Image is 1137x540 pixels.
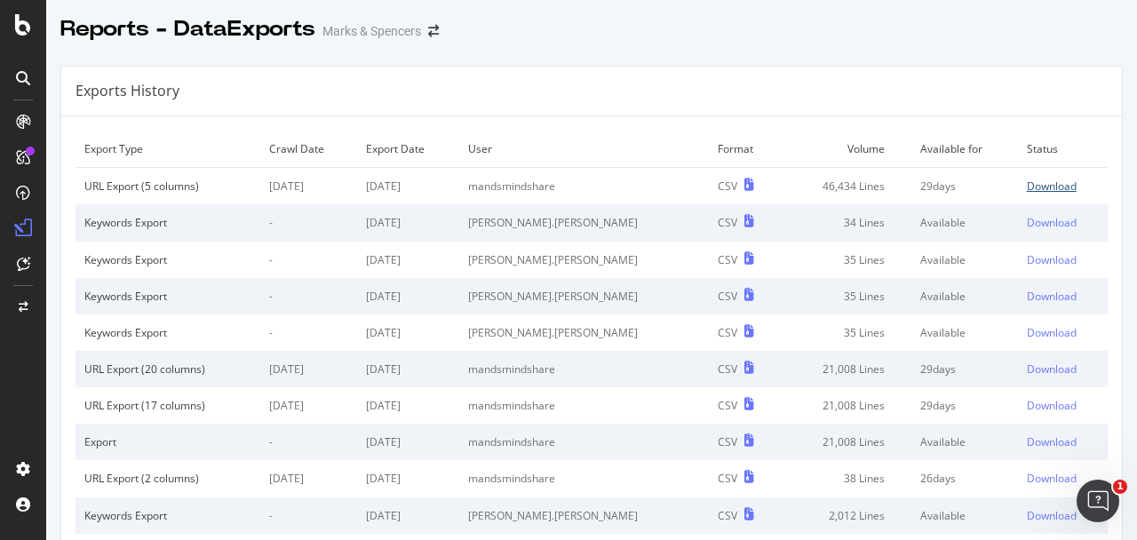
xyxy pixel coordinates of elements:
td: Crawl Date [260,131,357,168]
a: Download [1027,325,1099,340]
td: Available for [911,131,1018,168]
div: Marks & Spencers [322,22,421,40]
td: [DATE] [357,168,459,205]
div: Keywords Export [84,508,251,523]
td: User [459,131,709,168]
td: Status [1018,131,1108,168]
div: CSV [718,398,737,413]
td: - [260,204,357,241]
td: 35 Lines [781,242,911,278]
td: [DATE] [260,387,357,424]
div: Reports - DataExports [60,14,315,44]
td: - [260,278,357,314]
div: Available [920,252,1009,267]
td: [PERSON_NAME].[PERSON_NAME] [459,314,709,351]
a: Download [1027,508,1099,523]
td: 29 days [911,387,1018,424]
div: CSV [718,252,737,267]
div: Download [1027,434,1077,449]
div: Download [1027,289,1077,304]
td: mandsmindshare [459,351,709,387]
a: Download [1027,398,1099,413]
div: CSV [718,215,737,230]
td: - [260,424,357,460]
td: [DATE] [357,460,459,496]
div: CSV [718,434,737,449]
td: [PERSON_NAME].[PERSON_NAME] [459,242,709,278]
td: 29 days [911,168,1018,205]
td: 38 Lines [781,460,911,496]
td: mandsmindshare [459,460,709,496]
td: Export Type [76,131,260,168]
div: CSV [718,179,737,194]
td: [DATE] [357,351,459,387]
div: Download [1027,215,1077,230]
td: [DATE] [260,168,357,205]
td: 46,434 Lines [781,168,911,205]
div: Keywords Export [84,289,251,304]
td: [DATE] [357,497,459,534]
a: Download [1027,179,1099,194]
iframe: Intercom live chat [1077,480,1119,522]
td: [DATE] [260,351,357,387]
td: 2,012 Lines [781,497,911,534]
div: Export [84,434,251,449]
td: mandsmindshare [459,424,709,460]
td: [DATE] [357,387,459,424]
td: 35 Lines [781,314,911,351]
td: [DATE] [357,424,459,460]
td: [PERSON_NAME].[PERSON_NAME] [459,278,709,314]
div: CSV [718,289,737,304]
div: CSV [718,471,737,486]
td: [DATE] [357,278,459,314]
div: Exports History [76,81,179,101]
td: 34 Lines [781,204,911,241]
td: 26 days [911,460,1018,496]
td: mandsmindshare [459,387,709,424]
div: Available [920,215,1009,230]
a: Download [1027,215,1099,230]
td: - [260,497,357,534]
td: mandsmindshare [459,168,709,205]
a: Download [1027,289,1099,304]
div: CSV [718,508,737,523]
td: - [260,314,357,351]
div: Available [920,289,1009,304]
div: Download [1027,471,1077,486]
div: Download [1027,508,1077,523]
td: Format [709,131,781,168]
td: 21,008 Lines [781,424,911,460]
div: Available [920,508,1009,523]
td: Export Date [357,131,459,168]
a: Download [1027,252,1099,267]
div: Download [1027,398,1077,413]
div: Download [1027,361,1077,377]
div: arrow-right-arrow-left [428,25,439,37]
div: URL Export (2 columns) [84,471,251,486]
td: [DATE] [357,314,459,351]
td: [DATE] [260,460,357,496]
div: Download [1027,179,1077,194]
div: Available [920,434,1009,449]
td: [PERSON_NAME].[PERSON_NAME] [459,497,709,534]
div: CSV [718,361,737,377]
td: [PERSON_NAME].[PERSON_NAME] [459,204,709,241]
a: Download [1027,434,1099,449]
a: Download [1027,361,1099,377]
div: Keywords Export [84,252,251,267]
div: Download [1027,252,1077,267]
td: [DATE] [357,204,459,241]
td: 21,008 Lines [781,351,911,387]
td: 35 Lines [781,278,911,314]
td: 29 days [911,351,1018,387]
td: 21,008 Lines [781,387,911,424]
div: CSV [718,325,737,340]
div: URL Export (5 columns) [84,179,251,194]
div: URL Export (20 columns) [84,361,251,377]
div: Download [1027,325,1077,340]
div: URL Export (17 columns) [84,398,251,413]
div: Keywords Export [84,215,251,230]
td: [DATE] [357,242,459,278]
div: Available [920,325,1009,340]
span: 1 [1113,480,1127,494]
